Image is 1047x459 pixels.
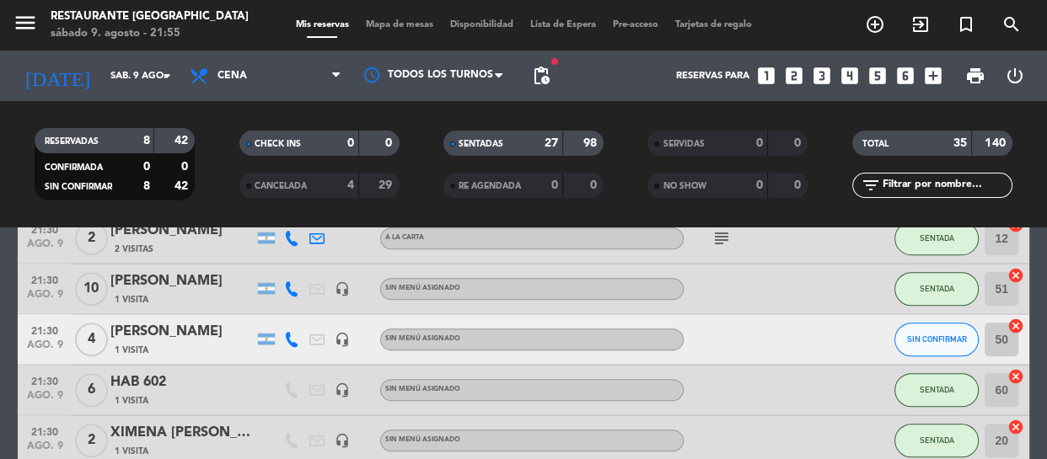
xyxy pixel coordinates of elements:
[894,65,916,87] i: looks_6
[115,394,148,408] span: 1 Visita
[335,281,350,296] i: headset_mic
[985,137,1008,149] strong: 140
[755,65,777,87] i: looks_one
[13,57,102,94] i: [DATE]
[115,293,148,307] span: 1 Visita
[794,137,804,149] strong: 0
[174,180,191,192] strong: 42
[583,137,600,149] strong: 98
[531,66,551,86] span: pending_actions
[110,422,254,444] div: XIMENA [PERSON_NAME] M20
[45,163,103,172] span: CONFIRMADA
[965,66,985,86] span: print
[953,137,967,149] strong: 35
[1007,318,1024,334] i: cancel
[1007,368,1024,385] i: cancel
[24,320,66,339] span: 21:30
[347,137,354,149] strong: 0
[24,421,66,440] span: 21:30
[920,385,954,394] span: SENTADA
[676,71,749,82] span: Reservas para
[1001,14,1022,35] i: search
[711,228,732,248] i: subject
[24,289,66,308] span: ago. 9
[75,323,108,356] span: 4
[115,243,153,256] span: 2 Visitas
[181,161,191,173] strong: 0
[24,371,66,390] span: 21:30
[667,20,760,29] span: Tarjetas de regalo
[522,20,604,29] span: Lista de Espera
[663,182,706,190] span: NO SHOW
[255,140,301,148] span: CHECK INS
[75,424,108,457] span: 2
[51,8,249,25] div: Restaurante [GEOGRAPHIC_DATA]
[157,66,177,86] i: arrow_drop_down
[174,135,191,147] strong: 42
[550,56,560,67] span: fiber_manual_record
[894,373,979,407] button: SENTADA
[287,20,357,29] span: Mis reservas
[24,270,66,289] span: 21:30
[1007,419,1024,435] i: cancel
[385,285,460,291] span: Sin menú asignado
[75,373,108,407] span: 6
[110,371,254,393] div: HAB 602
[335,332,350,347] i: headset_mic
[839,65,861,87] i: looks_4
[115,445,148,458] span: 1 Visita
[379,179,395,191] strong: 29
[385,335,460,342] span: Sin menú asignado
[920,233,954,243] span: SENTADA
[335,433,350,448] i: headset_mic
[604,20,667,29] span: Pre-acceso
[996,51,1035,101] div: LOG OUT
[142,161,149,173] strong: 0
[894,272,979,306] button: SENTADA
[24,339,66,359] span: ago. 9
[865,14,885,35] i: add_circle_outline
[920,435,954,445] span: SENTADA
[24,219,66,238] span: 21:30
[385,234,424,241] span: A LA CARTA
[907,334,967,344] span: SIN CONFIRMAR
[794,179,804,191] strong: 0
[13,10,38,41] button: menu
[590,179,600,191] strong: 0
[756,179,763,191] strong: 0
[347,179,354,191] strong: 4
[894,221,979,255] button: SENTADA
[1005,66,1025,86] i: power_settings_new
[910,14,931,35] i: exit_to_app
[385,137,395,149] strong: 0
[545,137,558,149] strong: 27
[335,382,350,398] i: headset_mic
[922,65,944,87] i: add_box
[110,321,254,343] div: [PERSON_NAME]
[217,70,247,82] span: Cena
[551,179,558,191] strong: 0
[385,436,460,443] span: Sin menú asignado
[45,183,112,191] span: SIN CONFIRMAR
[861,175,881,195] i: filter_list
[75,272,108,306] span: 10
[881,176,1012,195] input: Filtrar por nombre...
[756,137,763,149] strong: 0
[894,424,979,457] button: SENTADA
[357,20,442,29] span: Mapa de mesas
[459,182,521,190] span: RE AGENDADA
[385,386,460,392] span: Sin menú asignado
[45,137,99,146] span: RESERVADAS
[24,238,66,258] span: ago. 9
[920,284,954,293] span: SENTADA
[110,270,254,292] div: [PERSON_NAME]
[142,135,149,147] strong: 8
[956,14,976,35] i: turned_in_not
[51,25,249,42] div: sábado 9. agosto - 21:55
[24,390,66,409] span: ago. 9
[867,65,889,87] i: looks_5
[110,220,254,242] div: [PERSON_NAME]
[811,65,833,87] i: looks_3
[442,20,522,29] span: Disponibilidad
[663,140,704,148] span: SERVIDAS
